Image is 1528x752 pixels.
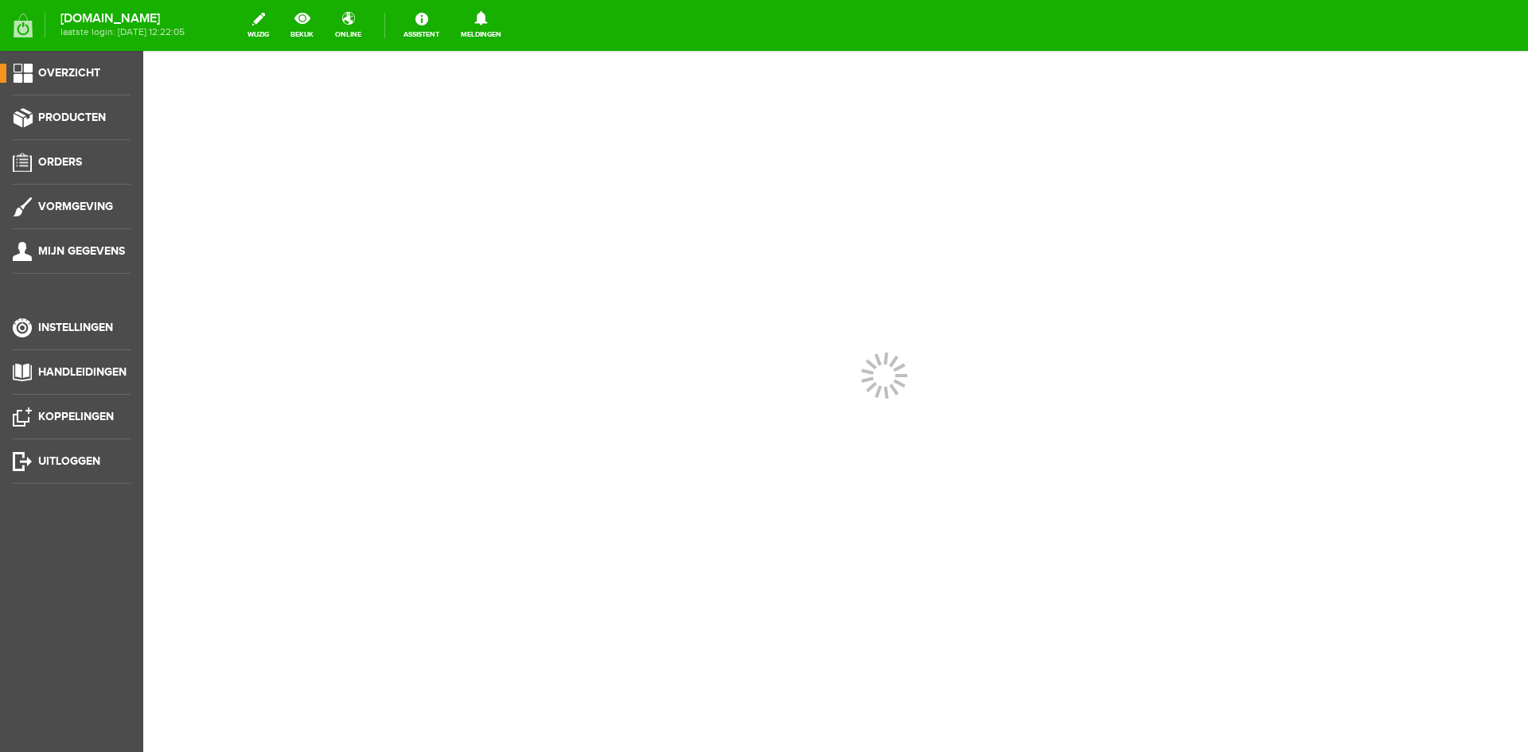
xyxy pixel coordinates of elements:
span: Overzicht [38,66,100,80]
span: Orders [38,155,82,169]
span: Mijn gegevens [38,244,125,258]
a: Meldingen [451,8,511,43]
a: online [325,8,371,43]
a: bekijk [281,8,323,43]
span: Vormgeving [38,200,113,213]
span: Producten [38,111,106,124]
span: Uitloggen [38,454,100,468]
a: Assistent [394,8,449,43]
strong: [DOMAIN_NAME] [60,14,185,23]
span: Instellingen [38,321,113,334]
a: wijzig [238,8,279,43]
span: Handleidingen [38,365,127,379]
span: laatste login: [DATE] 12:22:05 [60,28,185,37]
span: Koppelingen [38,410,114,423]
